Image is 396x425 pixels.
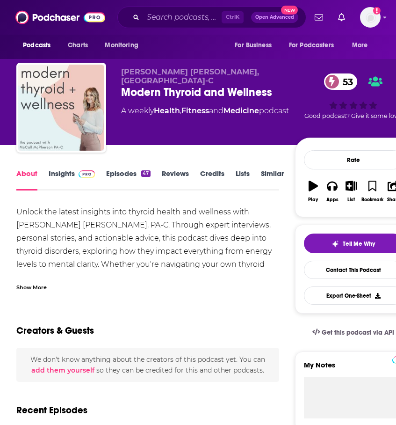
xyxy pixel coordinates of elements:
[49,169,95,191] a: InsightsPodchaser Pro
[324,73,358,90] a: 53
[360,7,381,28] span: Logged in as nicole.koremenos
[15,8,105,26] img: Podchaser - Follow, Share and Rate Podcasts
[235,39,272,52] span: For Business
[79,170,95,178] img: Podchaser Pro
[105,39,138,52] span: Monitoring
[322,329,394,337] span: Get this podcast via API
[223,106,259,115] a: Medicine
[18,65,104,151] img: Modern Thyroid and Wellness
[16,205,279,323] div: Unlock the latest insights into thyroid health and wellness with [PERSON_NAME] [PERSON_NAME], PA-...
[334,9,349,25] a: Show notifications dropdown
[361,197,383,203] div: Bookmark
[68,39,88,52] span: Charts
[251,12,298,23] button: Open AdvancedNew
[360,7,381,28] img: User Profile
[121,67,259,85] span: [PERSON_NAME] [PERSON_NAME], [GEOGRAPHIC_DATA]-C
[162,169,189,191] a: Reviews
[352,39,368,52] span: More
[342,175,361,208] button: List
[304,175,323,208] button: Play
[326,197,338,203] div: Apps
[281,6,298,15] span: New
[141,170,150,177] div: 47
[333,73,358,90] span: 53
[360,7,381,28] button: Show profile menu
[23,39,50,52] span: Podcasts
[373,7,381,15] svg: Add a profile image
[343,240,375,248] span: Tell Me Why
[209,106,223,115] span: and
[236,169,250,191] a: Lists
[283,37,347,54] button: open menu
[16,37,63,54] button: open menu
[16,325,94,337] h2: Creators & Guests
[289,39,334,52] span: For Podcasters
[181,106,209,115] a: Fitness
[180,106,181,115] span: ,
[30,355,265,374] span: We don't know anything about the creators of this podcast yet . You can so they can be credited f...
[255,15,294,20] span: Open Advanced
[16,169,37,191] a: About
[261,169,284,191] a: Similar
[31,366,94,374] button: add them yourself
[346,37,380,54] button: open menu
[347,197,355,203] div: List
[323,175,342,208] button: Apps
[200,169,224,191] a: Credits
[121,105,289,117] div: A weekly podcast
[331,240,339,248] img: tell me why sparkle
[143,10,222,25] input: Search podcasts, credits, & more...
[106,169,150,191] a: Episodes47
[361,175,384,208] button: Bookmark
[222,11,244,23] span: Ctrl K
[117,7,306,28] div: Search podcasts, credits, & more...
[16,404,87,416] h2: Recent Episodes
[311,9,327,25] a: Show notifications dropdown
[154,106,180,115] a: Health
[62,37,94,54] a: Charts
[228,37,283,54] button: open menu
[308,197,318,203] div: Play
[98,37,150,54] button: open menu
